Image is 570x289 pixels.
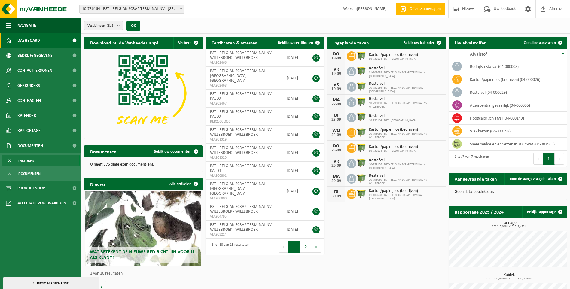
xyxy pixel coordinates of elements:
[455,190,561,194] p: Geen data beschikbaar.
[330,128,342,133] div: WO
[369,189,443,193] span: Karton/papier, los (bedrijven)
[210,214,277,219] span: VLA904795
[210,83,277,88] span: VLA902468
[2,155,80,166] a: Facturen
[369,71,443,78] span: 01-102628 - BST - BELGIAN SCRAP TERMINAL - [GEOGRAPHIC_DATA]
[2,168,80,179] a: Documenten
[356,112,367,122] img: WB-1100-HPE-GN-50
[369,81,443,86] span: Restafval
[465,125,567,138] td: vlak karton (04-000158)
[330,113,342,118] div: DI
[17,138,43,153] span: Documenten
[330,159,342,164] div: VR
[465,99,567,112] td: absorbentia, gevaarlijk (04-000055)
[369,114,416,119] span: Restafval
[327,37,375,48] h2: Ingeplande taken
[330,190,342,194] div: DI
[87,21,115,30] span: Vestigingen
[210,101,277,106] span: VLA902467
[210,155,277,160] span: VLA901320
[330,82,342,87] div: VR
[369,119,416,122] span: 10-736164 - BST - [GEOGRAPHIC_DATA]
[399,37,445,49] a: Bekijk uw kalender
[282,202,306,221] td: [DATE]
[210,60,277,65] span: VLA902466
[210,137,277,142] span: VLA901319
[90,163,197,167] p: U heeft 775 ongelezen document(en).
[80,5,184,13] span: 10-736164 - BST - BELGIAN SCRAP TERMINAL NV - KALLO
[369,158,443,163] span: Restafval
[369,57,418,61] span: 10-736164 - BST - [GEOGRAPHIC_DATA]
[210,173,277,178] span: VLA900801
[3,276,100,289] iframe: chat widget
[369,97,443,102] span: Restafval
[330,118,342,122] div: 23-09
[84,21,123,30] button: Vestigingen(8/8)
[149,145,202,157] a: Bekijk uw documenten
[504,173,566,185] a: Toon de aangevraagde taken
[356,66,367,76] img: WB-1100-HPE-GN-51
[356,188,367,199] img: WB-1100-HPE-GN-51
[452,273,567,280] h3: Kubiek
[17,63,52,78] span: Contactpersonen
[330,98,342,102] div: MA
[330,56,342,61] div: 18-09
[282,90,306,108] td: [DATE]
[288,241,300,253] button: 1
[282,180,306,202] td: [DATE]
[17,48,53,63] span: Bedrijfsgegevens
[369,86,443,93] span: 10-759156 - BST - BELGIAN SCRAP TERMINAL - [GEOGRAPHIC_DATA]
[17,108,36,123] span: Kalender
[543,153,555,165] button: 1
[330,148,342,153] div: 25-09
[210,232,277,237] span: VLA903214
[356,50,367,61] img: WB-1100-HPE-GN-50
[369,127,443,132] span: Karton/papier, los (bedrijven)
[465,112,567,125] td: hoogcalorisch afval (04-000149)
[17,123,41,138] span: Rapportage
[84,145,123,157] h2: Documenten
[465,86,567,99] td: restafval (04-000029)
[17,196,66,211] span: Acceptatievoorwaarden
[449,206,510,218] h2: Rapportage 2025 / 2024
[210,196,277,201] span: VLA900800
[84,49,203,138] img: Download de VHEPlus App
[210,69,268,83] span: BST - BELGIAN SCRAP TERMINAL - [GEOGRAPHIC_DATA] - [GEOGRAPHIC_DATA]
[210,182,268,196] span: BST - BELGIAN SCRAP TERMINAL - [GEOGRAPHIC_DATA] - [GEOGRAPHIC_DATA]
[522,206,566,218] a: Bekijk rapportage
[369,178,443,185] span: 10-793030 - BST - BELGIAN SCRAP TERMINAL NV - WILLEBROEK
[330,164,342,168] div: 26-09
[209,240,249,253] div: 1 tot 10 van 13 resultaten
[84,178,111,190] h2: Nieuws
[369,144,418,149] span: Karton/papier, los (bedrijven)
[369,102,443,109] span: 10-793030 - BST - BELGIAN SCRAP TERMINAL NV - WILLEBROEK
[17,18,36,33] span: Navigatie
[330,133,342,137] div: 24-09
[79,5,184,14] span: 10-736164 - BST - BELGIAN SCRAP TERMINAL NV - KALLO
[165,178,202,190] a: Alle artikelen
[90,272,200,276] p: 1 van 10 resultaten
[356,81,367,91] img: WB-1100-HPE-GN-50
[210,110,274,119] span: BST - BELGIAN SCRAP TERMINAL NV - KALLO
[282,126,306,144] td: [DATE]
[404,41,434,45] span: Bekijk uw kalender
[330,174,342,179] div: MA
[330,144,342,148] div: DO
[449,37,493,48] h2: Uw afvalstoffen
[300,241,312,253] button: 2
[465,60,567,73] td: bedrijfsrestafval (04-000008)
[17,78,40,93] span: Gebruikers
[17,93,41,108] span: Contracten
[357,7,387,11] strong: [PERSON_NAME]
[282,108,306,126] td: [DATE]
[210,205,274,214] span: BST - BELGIAN SCRAP TERMINAL NV - WILLEBROEK - WILLEBROEK
[369,149,418,153] span: 10-736164 - BST - [GEOGRAPHIC_DATA]
[356,96,367,107] img: WB-1100-HPE-GN-50
[312,241,321,253] button: Next
[369,173,443,178] span: Restafval
[509,177,556,181] span: Toon de aangevraagde taken
[273,37,324,49] a: Bekijk uw certificaten
[210,92,274,101] span: BST - BELGIAN SCRAP TERMINAL NV - KALLO
[524,41,556,45] span: Ophaling aanvragen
